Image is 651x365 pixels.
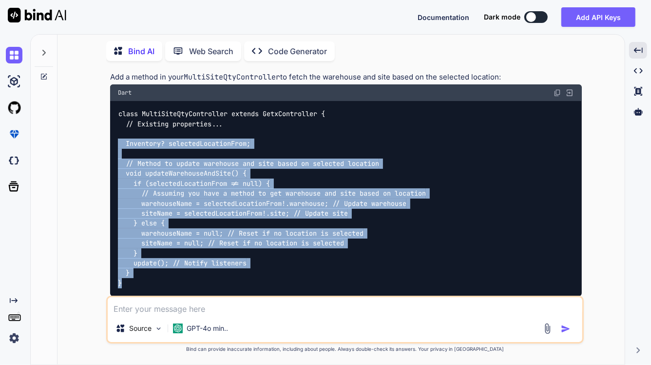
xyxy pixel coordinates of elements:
[154,324,163,333] img: Pick Models
[187,324,228,333] p: GPT-4o min..
[268,45,327,57] p: Code Generator
[565,88,574,97] img: Open in Browser
[554,89,561,97] img: copy
[418,13,469,21] span: Documentation
[6,126,22,142] img: premium
[106,345,584,353] p: Bind can provide inaccurate information, including about people. Always double-check its answers....
[184,72,280,82] code: MultiSiteQtyController
[118,89,132,97] span: Dart
[484,12,520,22] span: Dark mode
[6,152,22,169] img: darkCloudIdeIcon
[173,324,183,333] img: GPT-4o mini
[561,7,635,27] button: Add API Keys
[6,100,22,116] img: githubLight
[561,324,571,334] img: icon
[6,47,22,63] img: chat
[8,8,66,22] img: Bind AI
[542,323,553,334] img: attachment
[129,324,152,333] p: Source
[118,109,426,288] code: class MultiSiteQtyController extends GetxController { // Existing properties... Inventory? select...
[128,45,154,57] p: Bind AI
[189,45,233,57] p: Web Search
[6,73,22,90] img: ai-studio
[6,330,22,346] img: settings
[418,12,469,22] button: Documentation
[110,72,582,83] p: Add a method in your to fetch the warehouse and site based on the selected location:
